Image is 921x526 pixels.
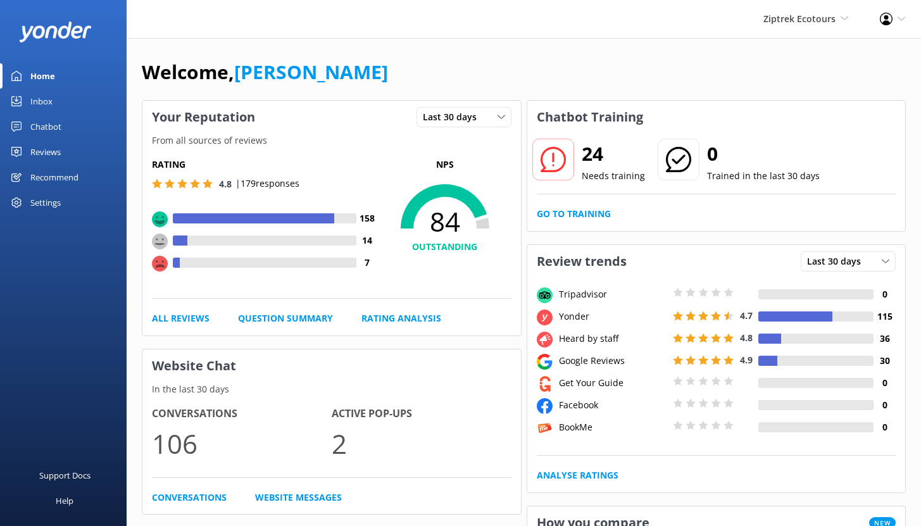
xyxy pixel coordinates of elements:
[30,63,55,89] div: Home
[874,354,896,368] h4: 30
[332,422,511,465] p: 2
[19,22,92,42] img: yonder-white-logo.png
[379,206,511,237] span: 84
[238,311,333,325] a: Question Summary
[556,310,670,323] div: Yonder
[142,349,521,382] h3: Website Chat
[332,406,511,422] h4: Active Pop-ups
[556,287,670,301] div: Tripadvisor
[582,169,645,183] p: Needs training
[556,376,670,390] div: Get Your Guide
[556,332,670,346] div: Heard by staff
[56,488,73,513] div: Help
[582,139,645,169] h2: 24
[423,110,484,124] span: Last 30 days
[30,89,53,114] div: Inbox
[874,310,896,323] h4: 115
[219,178,232,190] span: 4.8
[740,310,753,322] span: 4.7
[152,311,210,325] a: All Reviews
[807,254,868,268] span: Last 30 days
[39,463,91,488] div: Support Docs
[874,332,896,346] h4: 36
[142,134,521,147] p: From all sources of reviews
[255,491,342,504] a: Website Messages
[379,158,511,172] p: NPS
[740,332,753,344] span: 4.8
[527,245,636,278] h3: Review trends
[152,158,379,172] h5: Rating
[152,491,227,504] a: Conversations
[152,422,332,465] p: 106
[874,376,896,390] h4: 0
[874,287,896,301] h4: 0
[874,420,896,434] h4: 0
[707,139,820,169] h2: 0
[234,59,388,85] a: [PERSON_NAME]
[142,382,521,396] p: In the last 30 days
[874,398,896,412] h4: 0
[30,165,78,190] div: Recommend
[527,101,653,134] h3: Chatbot Training
[740,354,753,366] span: 4.9
[30,139,61,165] div: Reviews
[379,240,511,254] h4: OUTSTANDING
[556,398,670,412] div: Facebook
[142,101,265,134] h3: Your Reputation
[356,256,379,270] h4: 7
[537,468,618,482] a: Analyse Ratings
[707,169,820,183] p: Trained in the last 30 days
[556,420,670,434] div: BookMe
[361,311,441,325] a: Rating Analysis
[537,207,611,221] a: Go to Training
[30,114,61,139] div: Chatbot
[30,190,61,215] div: Settings
[556,354,670,368] div: Google Reviews
[152,406,332,422] h4: Conversations
[235,177,299,191] p: | 179 responses
[356,234,379,247] h4: 14
[763,13,836,25] span: Ziptrek Ecotours
[356,211,379,225] h4: 158
[142,57,388,87] h1: Welcome,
